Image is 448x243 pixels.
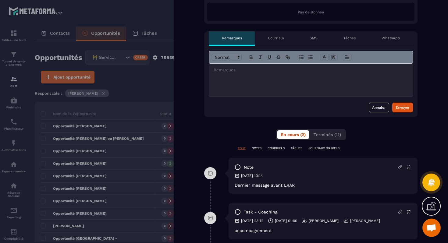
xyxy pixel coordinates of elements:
p: [PERSON_NAME] [350,218,380,223]
p: task - coaching [244,209,277,215]
p: [PERSON_NAME] [309,218,339,223]
span: Terminés (11) [314,132,341,137]
a: Ouvrir le chat [422,219,441,237]
button: Terminés (11) [310,130,345,139]
button: Annuler [369,103,389,112]
p: Courriels [268,36,284,40]
p: Tâches [343,36,356,40]
p: TÂCHES [291,146,302,150]
span: En cours (2) [281,132,306,137]
button: Envoyer [392,103,413,112]
p: WhatsApp [382,36,400,40]
p: [DATE] 23:12 [241,218,263,223]
p: NOTES [252,146,261,150]
p: COURRIELS [268,146,285,150]
p: TOUT [238,146,246,150]
p: [DATE] 01:00 [275,218,297,223]
p: [DATE] 10:14 [241,173,263,178]
p: Remarques [222,36,242,40]
p: SMS [310,36,318,40]
p: note [244,164,254,170]
p: Dernier message avant LRAR [235,183,411,188]
div: Envoyer [396,104,410,111]
button: En cours (2) [277,130,309,139]
span: Pas de donnée [298,10,324,14]
div: accompagnement [235,228,411,233]
p: JOURNAUX D'APPELS [308,146,340,150]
